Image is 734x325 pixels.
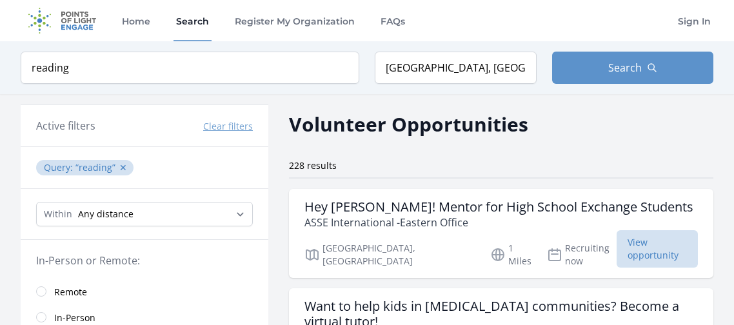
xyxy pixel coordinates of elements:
button: Search [552,52,714,84]
span: 228 results [289,159,337,172]
legend: In-Person or Remote: [36,253,253,268]
span: Query : [44,161,75,173]
h2: Volunteer Opportunities [289,110,528,139]
span: Search [608,60,642,75]
h3: Hey [PERSON_NAME]! Mentor for High School Exchange Students [304,199,693,215]
p: [GEOGRAPHIC_DATA], [GEOGRAPHIC_DATA] [304,242,475,268]
button: Clear filters [203,120,253,133]
span: Remote [54,286,87,299]
input: Keyword [21,52,359,84]
span: In-Person [54,311,95,324]
h3: Active filters [36,118,95,133]
a: Hey [PERSON_NAME]! Mentor for High School Exchange Students ASSE International -Eastern Office [G... [289,189,713,278]
select: Search Radius [36,202,253,226]
p: ASSE International -Eastern Office [304,215,693,230]
p: 1 Miles [490,242,531,268]
span: View opportunity [617,230,698,268]
input: Location [375,52,537,84]
button: ✕ [119,161,127,174]
a: Remote [21,279,268,304]
q: reading [75,161,115,173]
p: Recruiting now [547,242,617,268]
